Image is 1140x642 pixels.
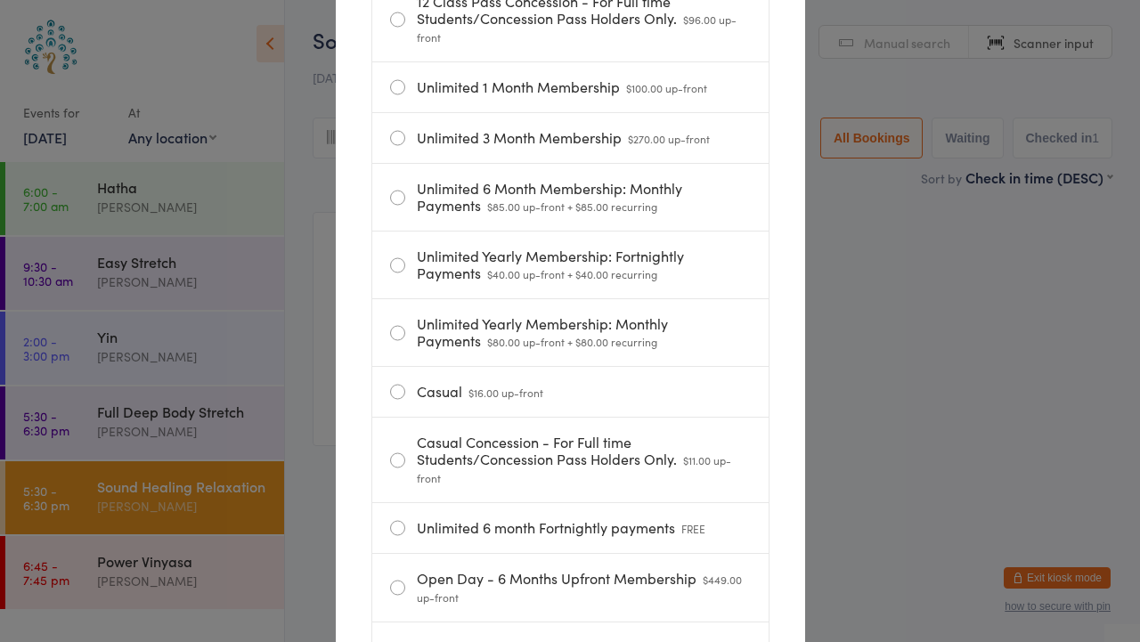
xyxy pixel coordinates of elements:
span: $80.00 up-front + $80.00 recurring [487,334,657,349]
label: Unlimited 3 Month Membership [390,113,751,163]
span: $270.00 up-front [628,131,710,146]
span: $100.00 up-front [626,80,707,95]
label: Casual [390,367,751,417]
span: $40.00 up-front + $40.00 recurring [487,266,657,281]
label: Unlimited Yearly Membership: Fortnightly Payments [390,232,751,298]
span: FREE [681,521,705,536]
label: Unlimited Yearly Membership: Monthly Payments [390,299,751,366]
label: Unlimited 1 Month Membership [390,62,751,112]
label: Open Day - 6 Months Upfront Membership [390,554,751,622]
span: $85.00 up-front + $85.00 recurring [487,199,657,214]
span: $16.00 up-front [468,385,543,400]
label: Casual Concession - For Full time Students/Concession Pass Holders Only. [390,418,751,502]
label: Unlimited 6 Month Membership: Monthly Payments [390,164,751,231]
label: Unlimited 6 month Fortnightly payments [390,503,751,553]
